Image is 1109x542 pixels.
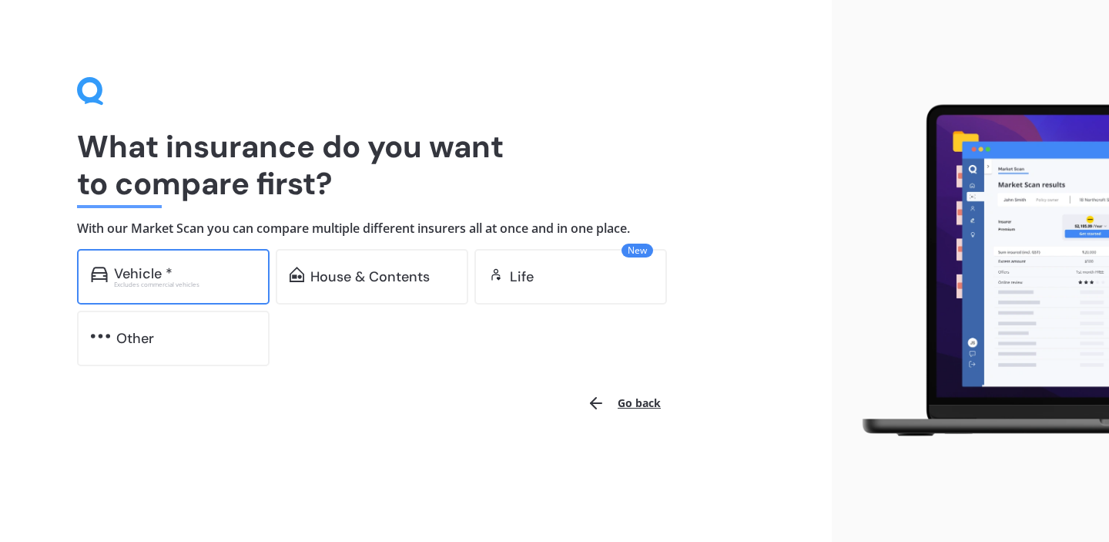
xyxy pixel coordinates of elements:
img: life.f720d6a2d7cdcd3ad642.svg [488,267,504,282]
div: Excludes commercial vehicles [114,281,256,288]
div: Vehicle * [114,266,173,281]
img: other.81dba5aafe580aa69f38.svg [91,328,110,344]
h4: With our Market Scan you can compare multiple different insurers all at once and in one place. [77,221,755,237]
span: New [622,244,653,258]
div: Other [116,331,154,346]
div: Life [510,269,534,284]
img: car.f15378c7a67c060ca3f3.svg [91,267,108,282]
h1: What insurance do you want to compare first? [77,128,755,202]
div: House & Contents [310,269,430,284]
button: Go back [578,385,670,422]
img: laptop.webp [844,97,1109,446]
img: home-and-contents.b802091223b8502ef2dd.svg [290,267,304,282]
